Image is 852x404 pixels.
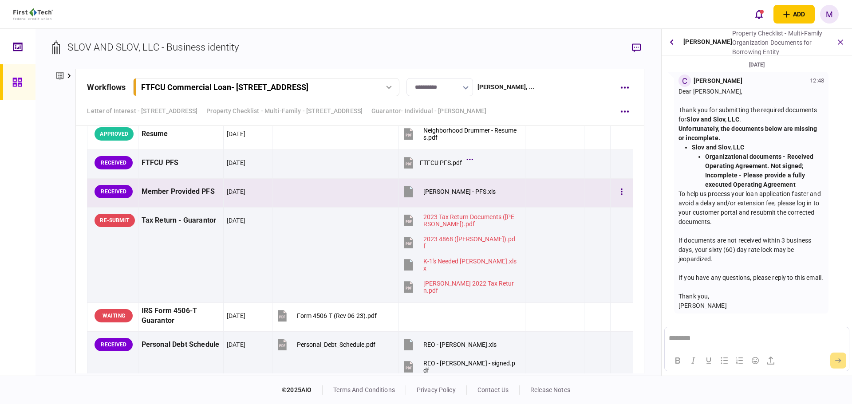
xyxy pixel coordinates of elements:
[276,306,377,326] button: Form 4506-T (Rev 06-23).pdf
[402,124,517,144] button: Neighborhood Drummer - Resumes.pdf
[142,335,220,355] div: Personal Debt Schedule
[95,127,134,141] div: APPROVED
[701,354,716,367] button: Underline
[530,386,570,393] a: release notes
[95,185,133,198] div: RECEIVED
[297,341,375,348] div: Personal_Debt_Schedule.pdf
[678,87,824,96] div: Dear [PERSON_NAME],
[423,341,497,348] div: REO - John Curran.xls
[142,211,220,231] div: Tax Return - Guarantor
[732,38,827,57] div: Organization Documents for Borrowing Entity
[402,233,517,253] button: 2023 4868 (Curran John J).pdf
[820,5,839,24] button: M
[402,255,517,275] button: K-1's Needed Checklist_John Curran.xlsx
[142,153,220,173] div: FTFCU PFS
[402,211,517,231] button: 2023 Tax Return Documents (Curran John J).pdf
[749,5,768,24] button: open notifications list
[705,153,814,188] strong: Organizational documents - Received Operating Agreement. Not signed; Incomplete - Please provide ...
[402,357,517,377] button: REO - John Curran - signed.pdf
[227,129,245,138] div: [DATE]
[227,187,245,196] div: [DATE]
[141,82,308,92] div: FTFCU Commercial Loan - [STREET_ADDRESS]
[402,335,497,355] button: REO - John Curran.xls
[423,235,517,250] div: 2023 4868 (Curran John J).pdf
[67,40,239,55] div: SLOV AND SLOV, LLC - Business identity
[333,386,395,393] a: terms and conditions
[423,258,517,272] div: K-1's Needed Checklist_John Curran.xlsx
[477,386,509,393] a: contact us
[748,354,763,367] button: Emojis
[206,106,363,116] a: Property Checklist - Multi-Family - [STREET_ADDRESS]
[678,236,824,264] div: If documents are not received within 3 business days, your sixty (60) day rate lock may be jeopar...
[95,309,133,322] div: WAITING
[276,335,375,355] button: Personal_Debt_Schedule.pdf
[423,280,517,294] div: John Curran 2022 Tax Return.pdf
[665,327,848,350] iframe: Rich Text Area
[773,5,815,24] button: open adding identity options
[810,76,824,85] div: 12:48
[282,385,323,395] div: © 2025 AIO
[402,153,471,173] button: FTFCU PFS.pdf
[87,81,126,93] div: workflows
[297,312,377,319] div: Form 4506-T (Rev 06-23).pdf
[142,182,220,202] div: Member Provided PFS
[95,338,133,351] div: RECEIVED
[686,116,739,123] strong: Slov and Slov, LLC
[423,188,496,195] div: John Curran - PFS.xls
[402,277,517,297] button: John Curran 2022 Tax Return.pdf
[423,127,517,141] div: Neighborhood Drummer - Resumes.pdf
[694,76,742,86] div: [PERSON_NAME]
[678,301,824,310] div: [PERSON_NAME]
[371,106,486,116] a: Guarantor- Individual - [PERSON_NAME]
[678,292,824,301] div: Thank you,
[717,354,732,367] button: Bullet list
[227,216,245,225] div: [DATE]
[683,29,732,55] div: [PERSON_NAME]
[227,158,245,167] div: [DATE]
[670,354,685,367] button: Bold
[13,8,53,20] img: client company logo
[423,360,517,374] div: REO - John Curran - signed.pdf
[692,144,744,151] strong: Slov and Slov, LLC
[95,214,134,227] div: RE-SUBMIT
[732,354,747,367] button: Numbered list
[227,340,245,349] div: [DATE]
[402,182,496,202] button: John Curran - PFS.xls
[686,354,701,367] button: Italic
[133,78,399,96] button: FTFCU Commercial Loan- [STREET_ADDRESS]
[87,106,197,116] a: Letter of Interest - [STREET_ADDRESS]
[665,60,848,70] div: [DATE]
[142,124,220,144] div: Resume
[678,75,691,87] div: C
[142,306,220,326] div: IRS Form 4506-T Guarantor
[678,273,824,282] div: If you have any questions, please reply to this email.
[417,386,456,393] a: privacy policy
[95,156,133,169] div: RECEIVED
[477,82,534,92] div: [PERSON_NAME] , ...
[423,213,517,227] div: 2023 Tax Return Documents (Curran John J).pdf
[678,189,824,227] div: To help us process your loan application faster and avoid a delay and/or extension fee, please lo...
[732,29,827,38] div: Property Checklist - Multi-Family
[227,311,245,320] div: [DATE]
[678,106,824,124] div: Thank you for submitting the required documents for .
[678,125,817,141] strong: Unfortunately, the documents below are missing or incomplete.
[420,159,462,166] div: FTFCU PFS.pdf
